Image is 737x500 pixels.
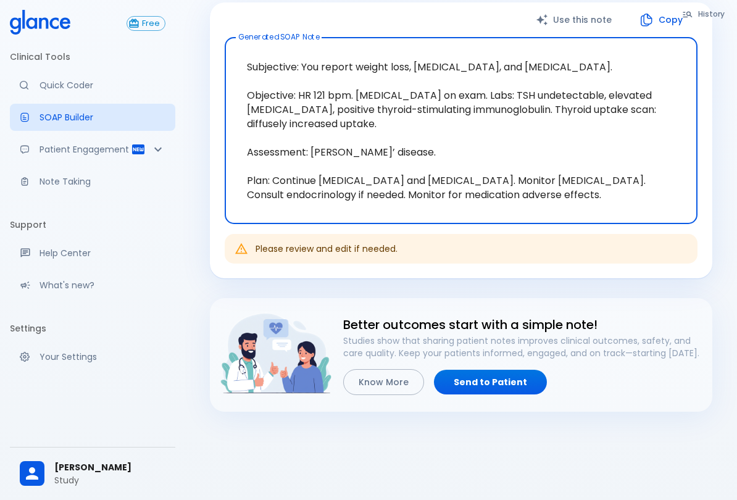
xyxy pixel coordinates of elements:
p: Your Settings [40,351,165,363]
button: Copy [627,7,697,33]
button: History [676,5,732,23]
p: Study [54,474,165,486]
button: Use this note [523,7,627,33]
a: Click to view or change your subscription [127,16,175,31]
p: What's new? [40,279,165,291]
a: Manage your settings [10,343,175,370]
p: SOAP Builder [40,111,165,123]
a: Send to Patient [434,370,547,395]
button: Know More [343,369,424,396]
div: Recent updates and feature releases [10,272,175,299]
p: Help Center [40,247,165,259]
li: Clinical Tools [10,42,175,72]
p: Studies show that sharing patient notes improves clinical outcomes, safety, and care quality. Kee... [343,335,703,359]
a: Moramiz: Find ICD10AM codes instantly [10,72,175,99]
span: [PERSON_NAME] [54,461,165,474]
li: Settings [10,314,175,343]
div: Please review and edit if needed. [256,238,398,260]
a: Advanced note-taking [10,168,175,195]
li: Support [10,210,175,240]
p: Patient Engagement [40,143,131,156]
img: doctor-and-patient-engagement-HyWS9NFy.png [220,308,333,399]
div: [PERSON_NAME]Study [10,452,175,495]
a: Get help from our support team [10,240,175,267]
div: Patient Reports & Referrals [10,136,175,163]
button: Free [127,16,165,31]
p: Quick Coder [40,79,165,91]
p: Note Taking [40,175,165,188]
h6: Better outcomes start with a simple note! [343,315,703,335]
a: Docugen: Compose a clinical documentation in seconds [10,104,175,131]
textarea: Subjective: You report weight loss, [MEDICAL_DATA], and [MEDICAL_DATA]. Objective: HR 121 bpm. [M... [233,48,689,214]
span: Free [137,19,165,28]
